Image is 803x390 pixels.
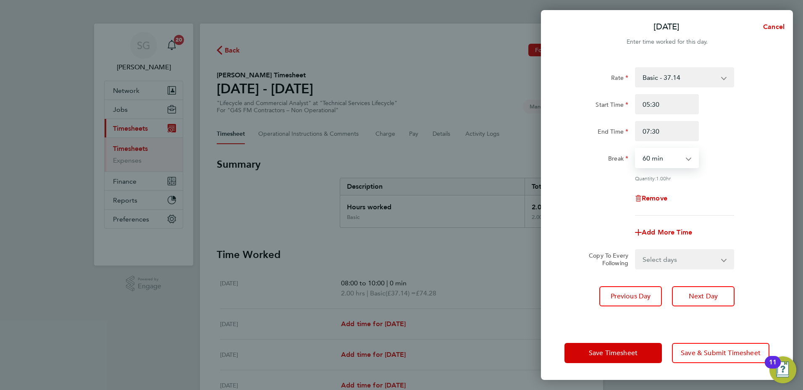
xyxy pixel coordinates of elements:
span: Save & Submit Timesheet [681,349,761,357]
label: Break [608,155,628,165]
button: Add More Time [635,229,692,236]
button: Cancel [750,18,793,35]
span: Add More Time [642,228,692,236]
span: 1.00 [656,175,666,182]
span: Previous Day [611,292,651,300]
button: Remove [635,195,667,202]
span: Cancel [761,23,785,31]
button: Save Timesheet [564,343,662,363]
button: Next Day [672,286,735,306]
input: E.g. 08:00 [635,94,699,114]
div: 11 [769,362,777,373]
input: E.g. 18:00 [635,121,699,141]
span: Next Day [689,292,718,300]
label: End Time [598,128,628,138]
div: Quantity: hr [635,175,734,182]
label: Rate [611,74,628,84]
label: Start Time [596,101,628,111]
button: Previous Day [599,286,662,306]
button: Save & Submit Timesheet [672,343,769,363]
button: Open Resource Center, 11 new notifications [769,356,796,383]
span: Remove [642,194,667,202]
div: Enter time worked for this day. [541,37,793,47]
span: Save Timesheet [589,349,638,357]
p: [DATE] [653,21,680,33]
label: Copy To Every Following [582,252,628,267]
